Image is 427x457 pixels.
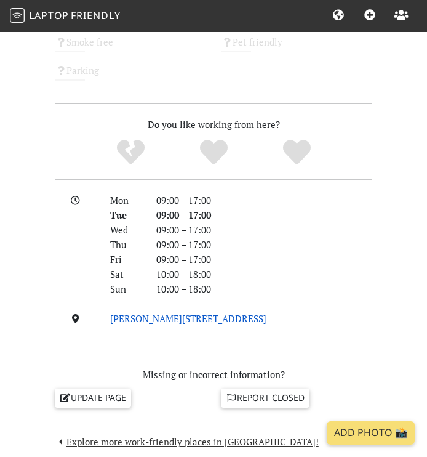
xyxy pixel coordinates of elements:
a: Explore more work-friendly places in [GEOGRAPHIC_DATA]! [55,435,319,448]
div: Pet friendly [213,34,380,62]
div: Sat [103,267,149,281]
a: Add Photo 📸 [327,421,415,445]
p: Do you like working from here? [55,117,372,132]
div: Tue [103,208,149,222]
div: Thu [103,237,149,252]
div: Wed [103,222,149,237]
div: Definitely! [255,139,338,166]
span: Friendly [71,9,120,22]
div: Yes [172,139,255,166]
div: Sun [103,281,149,296]
div: 09:00 – 17:00 [149,222,380,237]
p: Missing or incorrect information? [55,367,372,382]
div: 09:00 – 17:00 [149,237,380,252]
a: Report closed [221,389,309,407]
a: LaptopFriendly LaptopFriendly [10,6,121,27]
span: Laptop [29,9,69,22]
a: Update page [55,389,131,407]
div: Mon [103,193,149,208]
div: 09:00 – 17:00 [149,193,380,208]
div: 09:00 – 17:00 [149,208,380,222]
img: LaptopFriendly [10,8,25,23]
div: 10:00 – 18:00 [149,267,380,281]
div: No [89,139,172,166]
div: Smoke free [47,34,213,62]
div: 10:00 – 18:00 [149,281,380,296]
div: 09:00 – 17:00 [149,252,380,267]
div: Parking [47,62,213,91]
a: [PERSON_NAME][STREET_ADDRESS] [110,312,266,325]
div: Fri [103,252,149,267]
